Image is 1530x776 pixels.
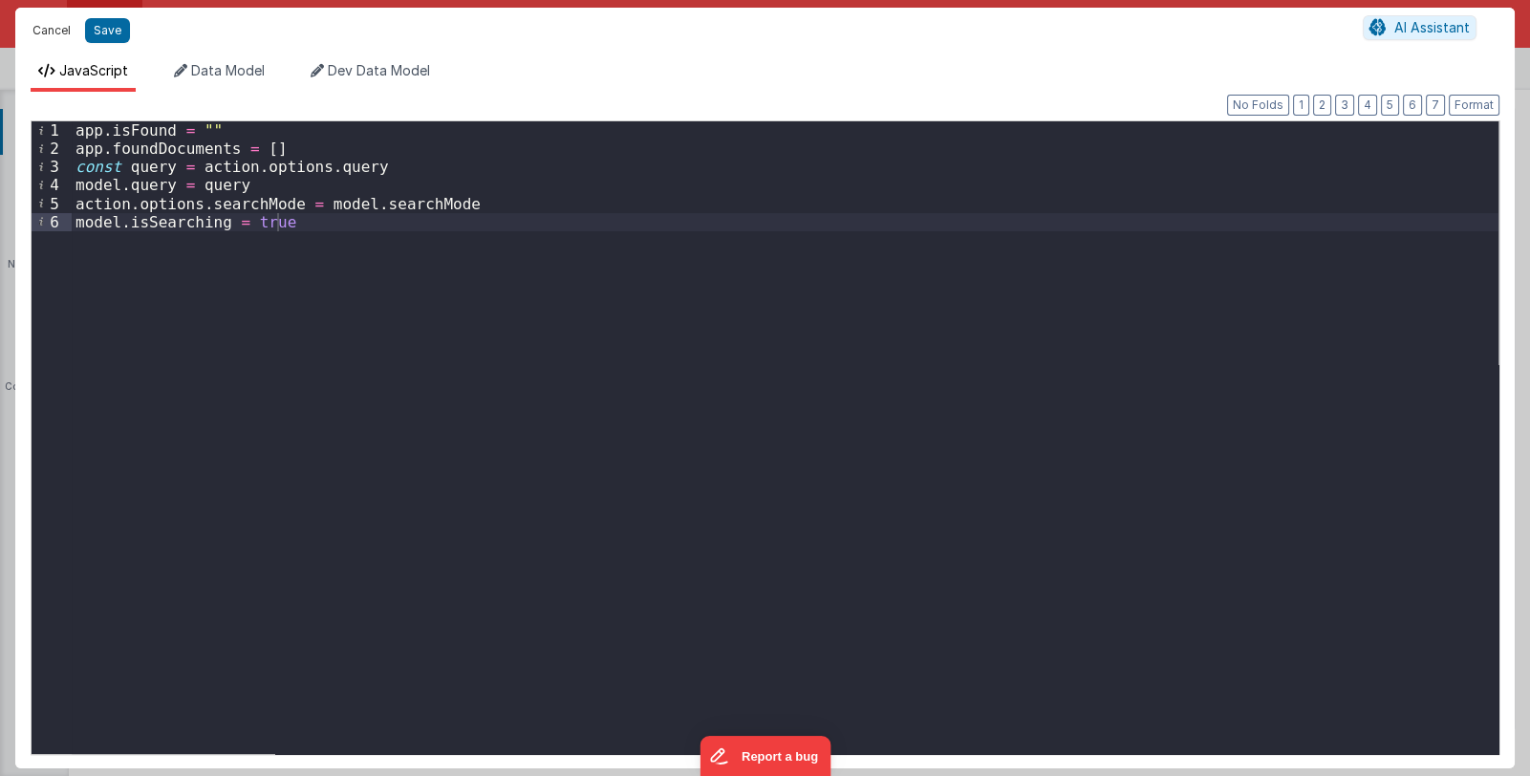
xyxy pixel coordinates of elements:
button: Cancel [23,17,80,44]
button: 6 [1403,95,1422,116]
button: 4 [1358,95,1377,116]
button: Format [1449,95,1499,116]
button: 2 [1313,95,1331,116]
button: 7 [1426,95,1445,116]
span: Data Model [191,62,265,78]
span: JavaScript [59,62,128,78]
div: 6 [32,213,72,231]
button: 5 [1381,95,1399,116]
button: Save [85,18,130,43]
span: AI Assistant [1394,19,1470,35]
div: 1 [32,121,72,140]
button: AI Assistant [1363,15,1476,40]
div: 5 [32,195,72,213]
button: 3 [1335,95,1354,116]
div: 4 [32,176,72,194]
div: 3 [32,158,72,176]
div: 2 [32,140,72,158]
span: Dev Data Model [328,62,430,78]
button: No Folds [1227,95,1289,116]
iframe: Marker.io feedback button [700,736,830,776]
button: 1 [1293,95,1309,116]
